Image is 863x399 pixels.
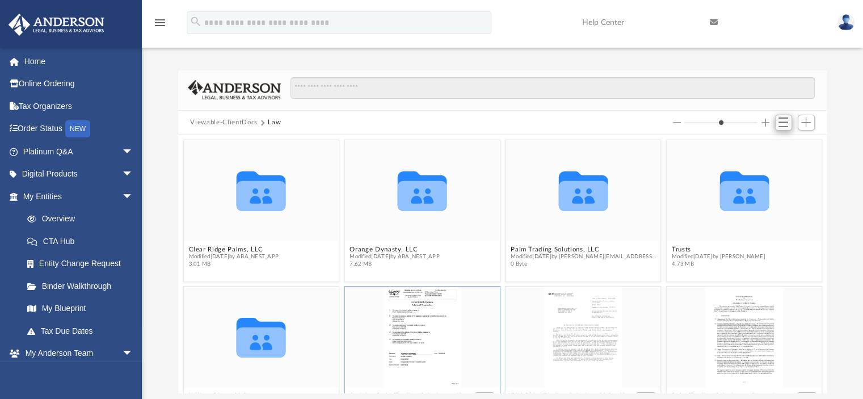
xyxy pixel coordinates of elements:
[350,246,440,253] button: Orange Dynasty, LLC
[8,140,150,163] a: Platinum Q&Aarrow_drop_down
[122,342,145,366] span: arrow_drop_down
[8,95,150,117] a: Tax Organizers
[8,50,150,73] a: Home
[8,163,150,186] a: Digital Productsarrow_drop_down
[188,253,279,261] span: Modified [DATE] by ABA_NEST_APP
[511,253,656,261] span: Modified [DATE] by [PERSON_NAME][EMAIL_ADDRESS][DOMAIN_NAME]
[671,253,765,261] span: Modified [DATE] by [PERSON_NAME]
[684,119,757,127] input: Column size
[16,230,150,253] a: CTA Hub
[8,185,150,208] a: My Entitiesarrow_drop_down
[188,246,279,253] button: Clear Ridge Palms, LLC
[350,261,440,268] span: 7.62 MB
[153,22,167,30] a: menu
[671,246,765,253] button: Trusts
[16,208,150,230] a: Overview
[153,16,167,30] i: menu
[291,77,814,99] input: Search files and folders
[188,261,279,268] span: 3.01 MB
[190,117,257,128] button: Viewable-ClientDocs
[65,120,90,137] div: NEW
[8,117,150,141] a: Order StatusNEW
[798,115,815,131] button: Add
[837,14,854,31] img: User Pic
[268,117,281,128] button: Law
[122,140,145,163] span: arrow_drop_down
[122,185,145,208] span: arrow_drop_down
[16,253,150,275] a: Entity Change Request
[350,253,440,261] span: Modified [DATE] by ABA_NEST_APP
[5,14,108,36] img: Anderson Advisors Platinum Portal
[16,275,150,297] a: Binder Walkthrough
[671,261,765,268] span: 4.73 MB
[122,163,145,186] span: arrow_drop_down
[511,246,656,253] button: Palm Trading Solutions, LLC
[8,73,150,95] a: Online Ordering
[761,119,769,127] button: Increase column size
[673,119,681,127] button: Decrease column size
[16,297,145,320] a: My Blueprint
[178,135,827,393] div: grid
[511,261,656,268] span: 0 Byte
[775,115,792,131] button: Switch to List View
[16,320,150,342] a: Tax Due Dates
[8,342,145,365] a: My Anderson Teamarrow_drop_down
[190,15,202,28] i: search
